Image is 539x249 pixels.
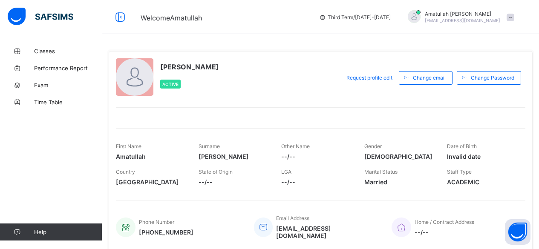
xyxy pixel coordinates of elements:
[447,169,472,175] span: Staff Type
[364,169,398,175] span: Marital Status
[139,229,193,236] span: [PHONE_NUMBER]
[281,153,351,160] span: --/--
[199,169,233,175] span: State of Origin
[34,99,102,106] span: Time Table
[281,169,291,175] span: LGA
[199,143,220,149] span: Surname
[276,225,379,239] span: [EMAIL_ADDRESS][DOMAIN_NAME]
[8,8,73,26] img: safsims
[413,74,446,81] span: Change email
[116,153,186,160] span: Amatullah
[415,219,474,225] span: Home / Contract Address
[399,10,519,24] div: AmatullahAhmed
[281,143,310,149] span: Other Name
[447,153,517,160] span: Invalid date
[162,82,179,87] span: Active
[139,219,174,225] span: Phone Number
[364,153,434,160] span: [DEMOGRAPHIC_DATA]
[425,11,500,17] span: Amatullah [PERSON_NAME]
[34,65,102,72] span: Performance Report
[199,153,268,160] span: [PERSON_NAME]
[34,82,102,89] span: Exam
[505,219,530,245] button: Open asap
[116,169,135,175] span: Country
[319,14,391,20] span: session/term information
[34,229,102,235] span: Help
[364,178,434,186] span: Married
[199,178,268,186] span: --/--
[34,48,102,54] span: Classes
[346,74,392,81] span: Request profile edit
[116,178,186,186] span: [GEOGRAPHIC_DATA]
[116,143,141,149] span: First Name
[471,74,514,81] span: Change Password
[364,143,382,149] span: Gender
[447,178,517,186] span: ACADEMIC
[447,143,477,149] span: Date of Birth
[141,14,202,22] span: Welcome Amatullah
[281,178,351,186] span: --/--
[415,229,474,236] span: --/--
[160,63,219,71] span: [PERSON_NAME]
[276,215,309,221] span: Email Address
[425,18,500,23] span: [EMAIL_ADDRESS][DOMAIN_NAME]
